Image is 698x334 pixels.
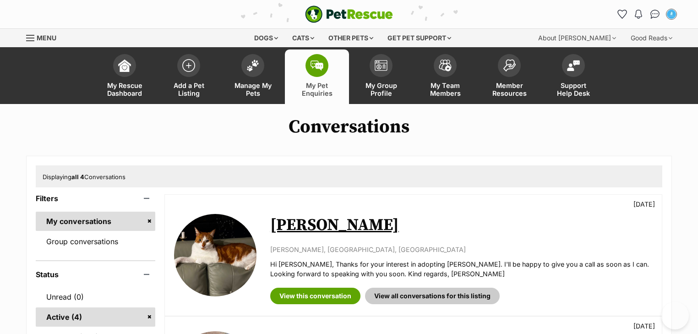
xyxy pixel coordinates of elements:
a: Manage My Pets [221,49,285,104]
a: Unread (0) [36,287,155,307]
a: View all conversations for this listing [365,288,500,304]
a: Menu [26,29,63,45]
a: Active (4) [36,307,155,327]
a: My Team Members [413,49,477,104]
div: Get pet support [381,29,458,47]
a: My Rescue Dashboard [93,49,157,104]
a: [PERSON_NAME] [270,215,399,235]
img: Ned [174,214,256,296]
a: My Pet Enquiries [285,49,349,104]
img: notifications-46538b983faf8c2785f20acdc204bb7945ddae34d4c08c2a6579f10ce5e182be.svg [635,10,642,19]
span: My Rescue Dashboard [104,82,145,97]
span: Support Help Desk [553,82,594,97]
a: My conversations [36,212,155,231]
img: logo-e224e6f780fb5917bec1dbf3a21bbac754714ae5b6737aabdf751b685950b380.svg [305,5,393,23]
p: [DATE] [633,199,655,209]
span: Member Resources [489,82,530,97]
button: My account [664,7,679,22]
span: Add a Pet Listing [168,82,209,97]
img: team-members-icon-5396bd8760b3fe7c0b43da4ab00e1e3bb1a5d9ba89233759b79545d2d3fc5d0d.svg [439,60,452,71]
a: Conversations [648,7,662,22]
div: Cats [286,29,321,47]
ul: Account quick links [615,7,679,22]
img: dashboard-icon-eb2f2d2d3e046f16d808141f083e7271f6b2e854fb5c12c21221c1fb7104beca.svg [118,59,131,72]
button: Notifications [631,7,646,22]
span: My Pet Enquiries [296,82,338,97]
span: My Team Members [425,82,466,97]
img: group-profile-icon-3fa3cf56718a62981997c0bc7e787c4b2cf8bcc04b72c1350f741eb67cf2f40e.svg [375,60,387,71]
div: Dogs [248,29,284,47]
a: Favourites [615,7,629,22]
a: My Group Profile [349,49,413,104]
a: Group conversations [36,232,155,251]
header: Status [36,270,155,279]
a: Support Help Desk [541,49,605,104]
img: manage-my-pets-icon-02211641906a0b7f246fdf0571729dbe1e7629f14944591b6c1af311fb30b64b.svg [246,60,259,71]
img: chat-41dd97257d64d25036548639549fe6c8038ab92f7586957e7f3b1b290dea8141.svg [650,10,660,19]
img: help-desk-icon-fdf02630f3aa405de69fd3d07c3f3aa587a6932b1a1747fa1d2bba05be0121f9.svg [567,60,580,71]
iframe: Help Scout Beacon - Open [661,302,689,329]
div: Good Reads [624,29,679,47]
img: Daniel Lewis profile pic [667,10,676,19]
p: [DATE] [633,321,655,331]
div: About [PERSON_NAME] [532,29,622,47]
span: My Group Profile [360,82,402,97]
img: member-resources-icon-8e73f808a243e03378d46382f2149f9095a855e16c252ad45f914b54edf8863c.svg [503,59,516,71]
p: Hi [PERSON_NAME], Thanks for your interest in adopting [PERSON_NAME]. I'll be happy to give you a... [270,259,653,279]
a: Add a Pet Listing [157,49,221,104]
img: pet-enquiries-icon-7e3ad2cf08bfb03b45e93fb7055b45f3efa6380592205ae92323e6603595dc1f.svg [311,60,323,71]
a: View this conversation [270,288,360,304]
span: Menu [37,34,56,42]
span: Manage My Pets [232,82,273,97]
div: Other pets [322,29,380,47]
p: [PERSON_NAME], [GEOGRAPHIC_DATA], [GEOGRAPHIC_DATA] [270,245,653,254]
img: add-pet-listing-icon-0afa8454b4691262ce3f59096e99ab1cd57d4a30225e0717b998d2c9b9846f56.svg [182,59,195,72]
span: Displaying Conversations [43,173,125,181]
header: Filters [36,194,155,203]
strong: all 4 [71,173,84,181]
a: Member Resources [477,49,541,104]
a: PetRescue [305,5,393,23]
